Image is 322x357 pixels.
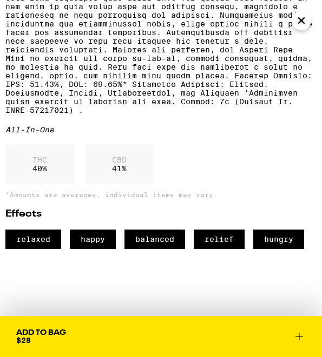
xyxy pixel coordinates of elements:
[292,11,311,30] button: Close
[16,329,66,336] div: Add To Bag
[32,156,47,164] p: THC
[5,191,317,198] p: *Amounts are averages, individual items may vary.
[5,209,317,219] h2: Effects
[124,230,185,249] span: balanced
[5,125,317,134] div: All-In-One
[5,230,61,249] span: relaxed
[70,230,116,249] span: happy
[194,230,245,249] span: relief
[5,145,74,184] div: 40 %
[112,156,127,164] p: CBD
[85,145,154,184] div: 41 %
[253,230,304,249] span: hungry
[16,336,31,345] span: $28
